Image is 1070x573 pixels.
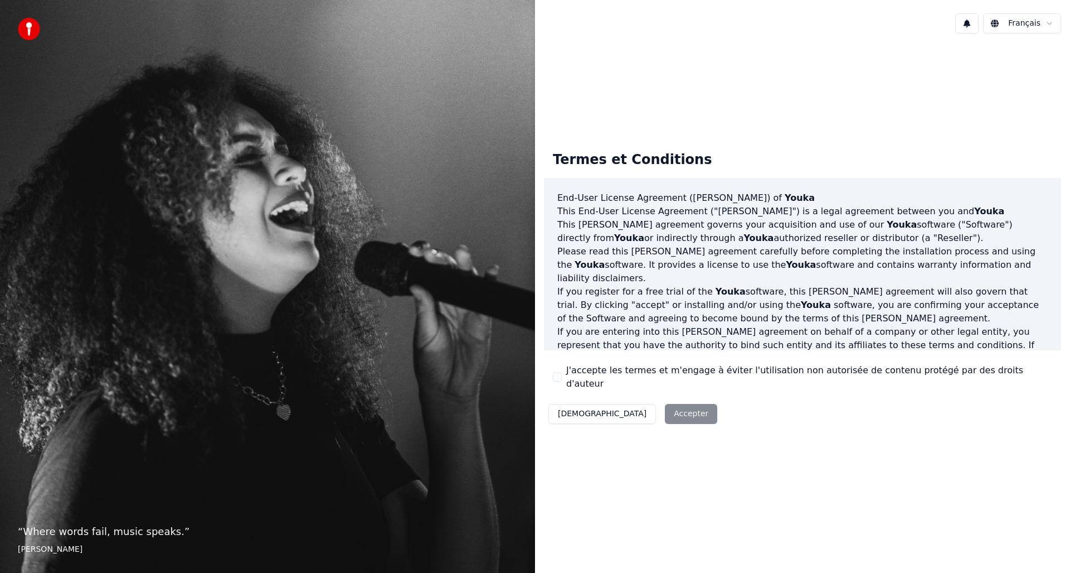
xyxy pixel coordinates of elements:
span: Youka [743,233,774,243]
span: Youka [614,233,644,243]
span: Youka [974,206,1004,216]
span: Youka [716,286,746,297]
p: This End-User License Agreement ("[PERSON_NAME]") is a legal agreement between you and [557,205,1048,218]
h3: End-User License Agreement ([PERSON_NAME]) of [557,191,1048,205]
span: Youka [801,300,831,310]
span: Youka [575,259,605,270]
button: [DEMOGRAPHIC_DATA] [548,404,656,424]
p: If you register for a free trial of the software, this [PERSON_NAME] agreement will also govern t... [557,285,1048,325]
span: Youka [887,219,917,230]
img: youka [18,18,40,40]
span: Youka [786,259,816,270]
span: Youka [785,192,815,203]
p: This [PERSON_NAME] agreement governs your acquisition and use of our software ("Software") direct... [557,218,1048,245]
p: If you are entering into this [PERSON_NAME] agreement on behalf of a company or other legal entit... [557,325,1048,379]
p: “ Where words fail, music speaks. ” [18,524,517,540]
p: Please read this [PERSON_NAME] agreement carefully before completing the installation process and... [557,245,1048,285]
div: Termes et Conditions [544,142,721,178]
footer: [PERSON_NAME] [18,544,517,555]
label: J'accepte les termes et m'engage à éviter l'utilisation non autorisée de contenu protégé par des ... [566,364,1052,391]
